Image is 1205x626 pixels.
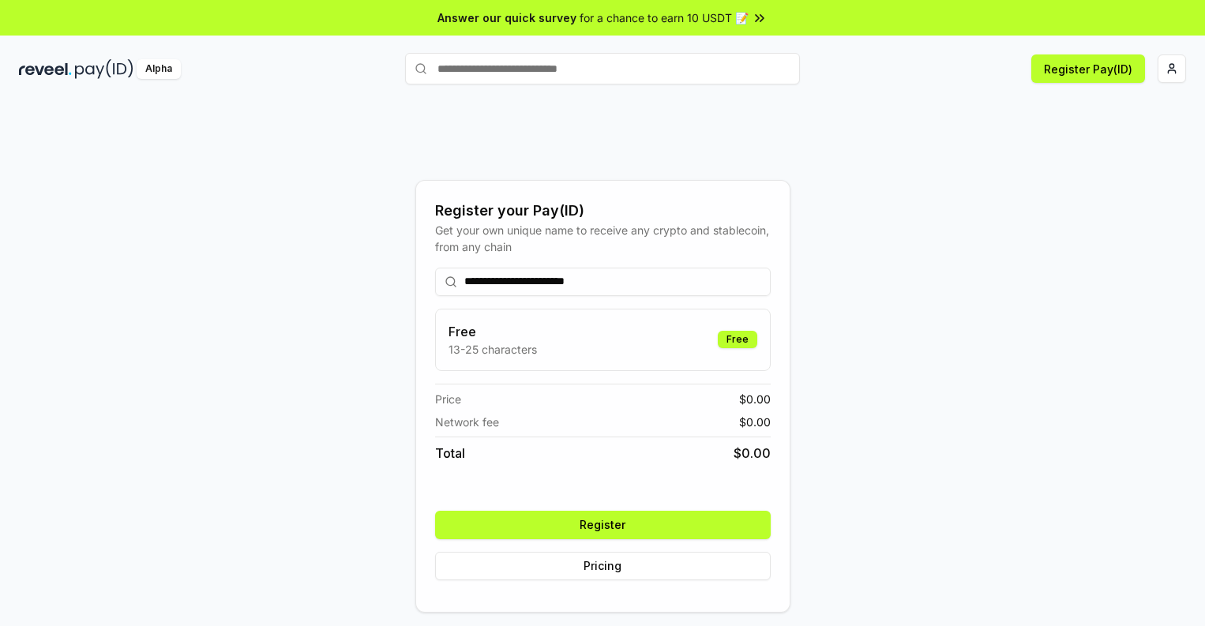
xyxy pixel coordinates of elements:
[435,200,771,222] div: Register your Pay(ID)
[734,444,771,463] span: $ 0.00
[19,59,72,79] img: reveel_dark
[580,9,749,26] span: for a chance to earn 10 USDT 📝
[437,9,576,26] span: Answer our quick survey
[435,414,499,430] span: Network fee
[739,391,771,407] span: $ 0.00
[75,59,133,79] img: pay_id
[435,222,771,255] div: Get your own unique name to receive any crypto and stablecoin, from any chain
[718,331,757,348] div: Free
[435,444,465,463] span: Total
[435,511,771,539] button: Register
[435,552,771,580] button: Pricing
[435,391,461,407] span: Price
[137,59,181,79] div: Alpha
[449,341,537,358] p: 13-25 characters
[1031,54,1145,83] button: Register Pay(ID)
[449,322,537,341] h3: Free
[739,414,771,430] span: $ 0.00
